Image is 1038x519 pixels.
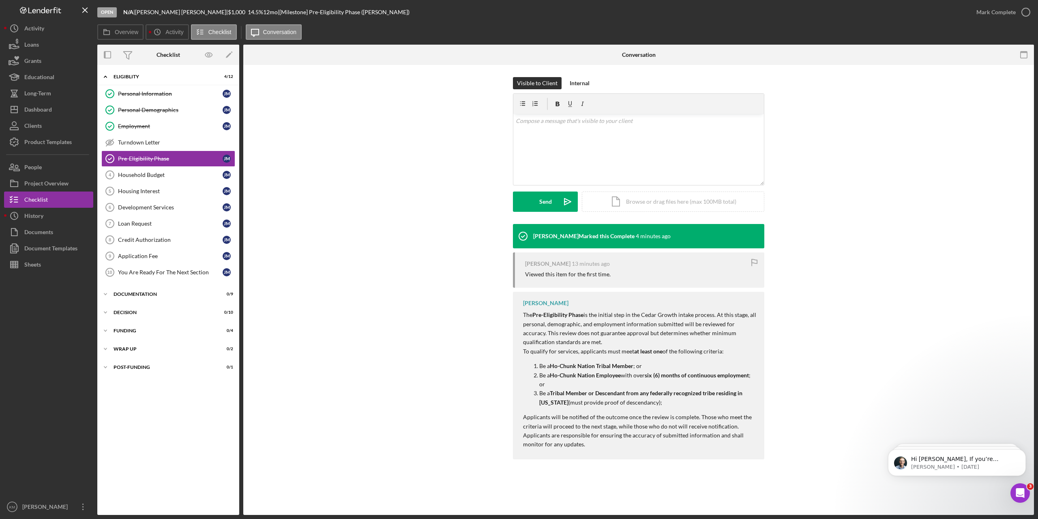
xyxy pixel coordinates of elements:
[101,264,235,280] a: 10You Are Ready For The Next SectionJM
[24,256,41,275] div: Sheets
[101,134,235,151] a: Turndown Letter
[114,328,213,333] div: Funding
[24,53,41,71] div: Grants
[115,29,138,35] label: Overview
[208,29,232,35] label: Checklist
[20,499,73,517] div: [PERSON_NAME]
[101,118,235,134] a: EmploymentJM
[223,155,231,163] div: J M
[219,74,233,79] div: 4 / 12
[223,203,231,211] div: J M
[24,159,42,177] div: People
[24,85,51,103] div: Long-Term
[118,172,223,178] div: Household Budget
[4,224,93,240] button: Documents
[539,389,756,407] p: Be a (must provide proof of descendancy);
[4,118,93,134] button: Clients
[278,9,410,15] div: | [Milestone] Pre-Eligibility Phase ([PERSON_NAME])
[101,248,235,264] a: 9Application FeeJM
[24,101,52,120] div: Dashboard
[219,347,233,351] div: 0 / 2
[539,371,756,389] p: Be a with over ; or
[109,221,111,226] tspan: 7
[4,85,93,101] a: Long-Term
[118,155,223,162] div: Pre-Eligibility Phase
[118,139,235,146] div: Turndown Letter
[4,69,93,85] button: Educational
[4,20,93,37] button: Activity
[24,240,77,258] div: Document Templates
[1010,483,1030,503] iframe: Intercom live chat
[101,215,235,232] a: 7Loan RequestJM
[876,432,1038,497] iframe: Intercom notifications message
[157,52,180,58] div: Checklist
[101,199,235,215] a: 6Development ServicesJM
[550,372,621,379] strong: Ho-Chunk Nation Employee
[118,188,223,194] div: Housing Interest
[4,101,93,118] button: Dashboard
[101,86,235,102] a: Personal InformationJM
[4,134,93,150] button: Product Templates
[165,29,183,35] label: Activity
[550,362,611,369] strong: Ho-Chunk Nation Tribal
[24,175,69,194] div: Project Overview
[24,118,42,136] div: Clients
[523,310,756,347] p: The is the initial step in the Cedar Growth intake process. At this stage, all personal, demograp...
[118,107,223,113] div: Personal Demographics
[4,256,93,273] a: Sheets
[114,74,213,79] div: Eligiblity
[513,192,578,212] button: Send
[223,252,231,260] div: J M
[114,292,213,297] div: Documentation
[634,348,663,355] strong: at least one
[219,292,233,297] div: 0 / 9
[223,220,231,228] div: J M
[219,328,233,333] div: 0 / 4
[4,53,93,69] button: Grants
[118,220,223,227] div: Loan Request
[263,29,297,35] label: Conversation
[4,240,93,256] button: Document Templates
[118,123,223,129] div: Employment
[118,269,223,276] div: You Are Ready For The Next Section
[135,9,228,15] div: [PERSON_NAME] [PERSON_NAME] |
[107,270,112,275] tspan: 10
[101,151,235,167] a: Pre-Eligibility PhaseJM
[566,77,594,89] button: Internal
[4,192,93,208] button: Checklist
[24,208,43,226] div: History
[123,9,135,15] div: |
[4,175,93,192] button: Project Overview
[513,77,562,89] button: Visible to Client
[223,122,231,130] div: J M
[109,237,111,242] tspan: 8
[118,90,223,97] div: Personal Information
[622,52,656,58] div: Conversation
[118,204,223,211] div: Development Services
[223,171,231,179] div: J M
[645,372,749,379] strong: six (6) months of continuous employment
[97,24,144,40] button: Overview
[223,106,231,114] div: J M
[24,69,54,87] div: Educational
[4,159,93,175] button: People
[101,232,235,248] a: 8Credit AuthorizationJM
[4,208,93,224] a: History
[248,9,263,15] div: 14.5 %
[223,187,231,195] div: J M
[97,7,117,17] div: Open
[228,9,245,15] span: $1,000
[968,4,1034,20] button: Mark Complete
[223,268,231,276] div: J M
[219,365,233,370] div: 0 / 1
[1027,483,1034,490] span: 3
[4,499,93,515] button: KM[PERSON_NAME]
[118,237,223,243] div: Credit Authorization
